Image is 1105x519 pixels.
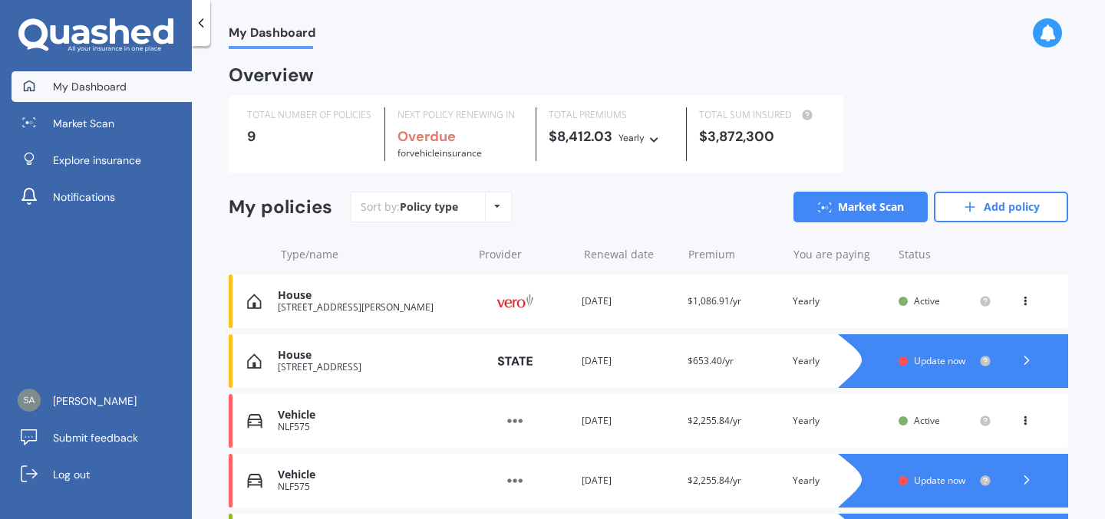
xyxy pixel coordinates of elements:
div: NLF575 [278,422,464,432]
b: Overdue [397,127,456,146]
img: Other [477,406,553,435]
div: [DATE] [582,473,675,488]
span: My Dashboard [53,79,127,94]
div: Yearly [793,353,886,369]
div: Sort by: [361,199,458,215]
div: Vehicle [278,468,464,481]
div: 9 [247,129,372,144]
img: Vero [477,287,553,316]
div: NEXT POLICY RENEWING IN [397,107,523,123]
img: State [477,347,553,375]
span: Market Scan [53,116,114,131]
span: Log out [53,467,90,482]
img: Vehicle [247,473,262,488]
div: Provider [479,247,572,262]
a: Market Scan [12,108,192,139]
span: $653.40/yr [688,354,734,367]
div: Overview [229,67,314,83]
span: My Dashboard [229,25,315,46]
a: Market Scan [793,192,928,222]
span: [PERSON_NAME] [53,393,137,409]
span: Update now [914,354,965,367]
span: Submit feedback [53,430,138,445]
div: House [278,289,464,302]
a: [PERSON_NAME] [12,386,192,416]
div: TOTAL PREMIUMS [549,107,674,123]
div: [STREET_ADDRESS] [278,362,464,373]
div: Premium [688,247,781,262]
span: Active [914,414,940,427]
span: $2,255.84/yr [688,474,741,487]
div: [DATE] [582,413,675,429]
img: House [247,294,262,309]
span: Update now [914,474,965,487]
div: House [278,349,464,362]
span: Explore insurance [53,153,141,168]
span: $2,255.84/yr [688,414,741,427]
a: Explore insurance [12,145,192,176]
img: 824e7ca33aebd9d4a6f73f7eb745731b [18,389,41,412]
div: [STREET_ADDRESS][PERSON_NAME] [278,302,464,313]
div: $3,872,300 [699,129,824,144]
div: TOTAL NUMBER OF POLICIES [247,107,372,123]
div: Status [899,247,991,262]
div: Yearly [793,294,886,309]
a: Submit feedback [12,422,192,453]
div: Yearly [793,473,886,488]
div: Policy type [400,199,458,215]
a: Add policy [934,192,1068,222]
img: Other [477,466,553,495]
div: TOTAL SUM INSURED [699,107,824,123]
div: [DATE] [582,294,675,309]
div: My policies [229,196,332,218]
div: Yearly [793,413,886,429]
div: [DATE] [582,353,675,369]
img: House [247,353,262,369]
span: for Vehicle insurance [397,146,482,159]
a: Notifications [12,182,192,212]
span: $1,086.91/yr [688,294,741,307]
span: Active [914,294,940,307]
div: Yearly [618,130,645,146]
div: NLF575 [278,481,464,492]
a: My Dashboard [12,71,192,102]
div: You are paying [793,247,886,262]
div: Vehicle [278,409,464,422]
span: Notifications [53,189,115,205]
div: Type/name [281,247,467,262]
div: Renewal date [584,247,677,262]
a: Log out [12,459,192,490]
div: $8,412.03 [549,129,674,146]
img: Vehicle [247,413,262,429]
